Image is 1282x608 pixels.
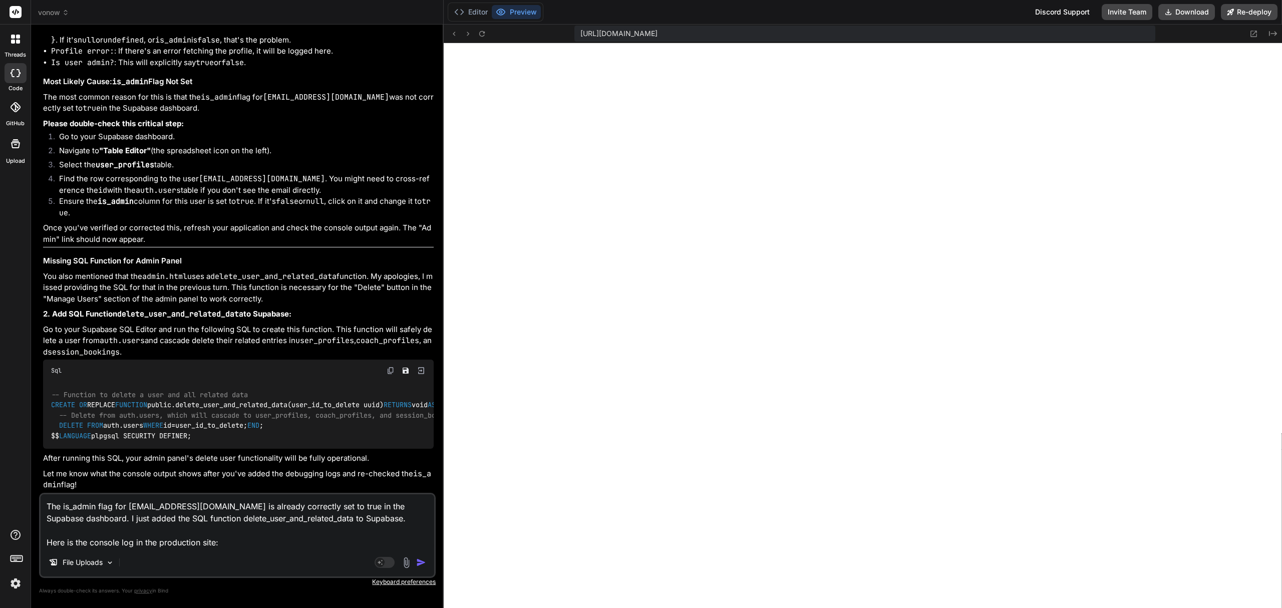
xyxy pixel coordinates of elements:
[52,390,248,399] span: -- Function to delete a user and all related data
[9,84,23,93] label: code
[43,76,434,88] h3: Most Likely Cause: Flag Not Set
[41,494,434,548] textarea: The is_admin flag for [EMAIL_ADDRESS][DOMAIN_NAME] is already correctly set to true in the Supaba...
[136,185,181,195] code: auth.users
[6,157,25,165] label: Upload
[210,271,337,281] code: delete_user_and_related_data
[5,51,26,59] label: threads
[1102,4,1152,20] button: Invite Team
[79,401,87,410] span: OR
[221,58,244,68] code: false
[247,421,259,430] span: END
[1158,4,1215,20] button: Download
[306,196,324,206] code: null
[7,575,24,592] img: settings
[43,222,434,245] p: Once you've verified or corrected this, refresh your application and check the console output aga...
[59,421,83,430] span: DELETE
[51,46,114,56] code: Profile error:
[51,401,75,410] span: CREATE
[51,24,427,45] code: { is_admin: true }
[444,43,1282,608] iframe: Preview
[51,390,464,441] code: REPLACE public.delete_user_and_related_data(user_id_to_delete uuid) void $$ auth.users id user_id...
[51,131,434,145] li: Go to your Supabase dashboard.
[38,8,69,18] span: vonow
[43,309,291,319] strong: 2. Add SQL Function to Supabase:
[492,5,541,19] button: Preview
[51,58,114,68] code: Is user admin?
[1221,4,1277,20] button: Re-deploy
[43,92,434,114] p: The most common reason for this is that the flag for was not correctly set to in the Supabase das...
[117,309,243,319] code: delete_user_and_related_data
[99,146,151,155] strong: "Table Editor"
[43,468,434,491] p: Let me know what the console output shows after you've added the debugging logs and re-checked th...
[96,160,154,170] code: user_profiles
[417,366,426,375] img: Open in Browser
[134,587,152,593] span: privacy
[6,119,25,128] label: GitHub
[1029,4,1096,20] div: Discord Support
[387,367,395,375] img: copy
[143,421,163,430] span: WHERE
[59,196,431,218] code: true
[51,367,62,375] span: Sql
[399,364,413,378] button: Save file
[197,35,220,45] code: false
[98,185,107,195] code: id
[48,347,120,357] code: session_bookings
[51,57,434,69] li: : This will explicitly say or .
[196,58,214,68] code: true
[401,557,412,568] img: attachment
[450,5,492,19] button: Editor
[43,453,434,464] p: After running this SQL, your admin panel's delete user functionality will be fully operational.
[51,173,434,196] li: Find the row corresponding to the user . You might need to cross-reference the with the table if ...
[106,558,114,567] img: Pick Models
[43,119,184,128] strong: Please double-check this critical step:
[276,196,298,206] code: false
[171,421,175,430] span: =
[142,271,187,281] code: admin.html
[51,145,434,159] li: Navigate to (the spreadsheet icon on the left).
[428,401,436,410] span: AS
[87,421,103,430] span: FROM
[43,271,434,305] p: You also mentioned that the uses a function. My apologies, I missed providing the SQL for that in...
[78,35,96,45] code: null
[51,23,434,46] li: : This is crucial. It should show an object like . If it's or , or is , that's the problem.
[384,401,412,410] span: RETURNS
[63,557,103,567] p: File Uploads
[83,103,101,113] code: true
[356,336,419,346] code: coach_profiles
[103,35,144,45] code: undefined
[39,586,436,595] p: Always double-check its answers. Your in Bind
[51,196,434,218] li: Ensure the column for this user is set to . If it's or , click on it and change it to .
[51,159,434,173] li: Select the table.
[115,401,147,410] span: FUNCTION
[155,35,191,45] code: is_admin
[416,557,426,567] img: icon
[59,431,91,440] span: LANGUAGE
[263,92,389,102] code: [EMAIL_ADDRESS][DOMAIN_NAME]
[201,92,237,102] code: is_admin
[236,196,254,206] code: true
[100,336,145,346] code: auth.users
[295,336,354,346] code: user_profiles
[43,255,434,267] h3: Missing SQL Function for Admin Panel
[98,196,134,206] code: is_admin
[39,578,436,586] p: Keyboard preferences
[43,324,434,358] p: Go to your Supabase SQL Editor and run the following SQL to create this function. This function w...
[59,411,460,420] span: -- Delete from auth.users, which will cascade to user_profiles, coach_profiles, and session_bookings
[580,29,658,39] span: [URL][DOMAIN_NAME]
[112,77,148,87] code: is_admin
[51,46,434,57] li: : If there's an error fetching the profile, it will be logged here.
[199,174,325,184] code: [EMAIL_ADDRESS][DOMAIN_NAME]
[43,469,431,490] code: is_admin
